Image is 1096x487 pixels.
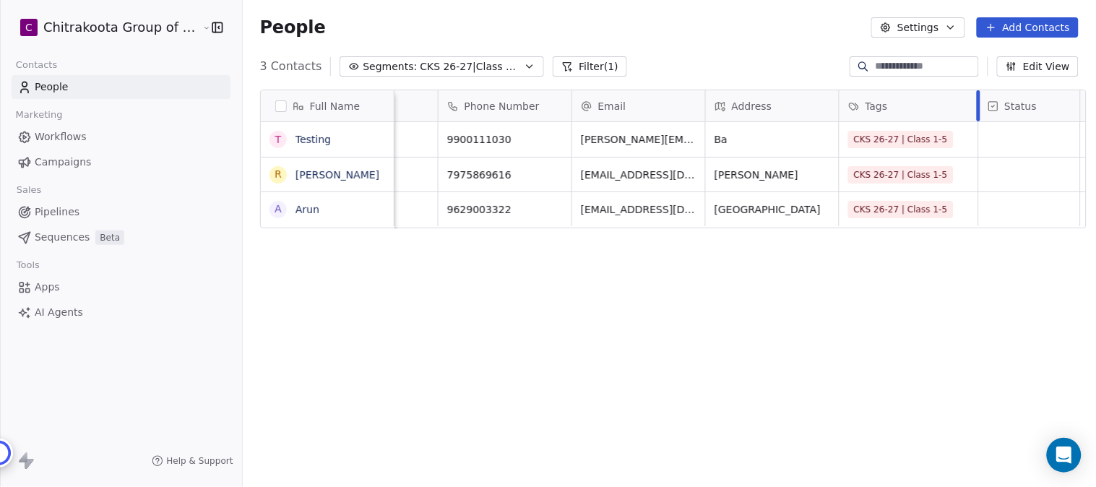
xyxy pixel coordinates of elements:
[261,122,394,485] div: grid
[295,169,379,181] a: [PERSON_NAME]
[10,179,48,201] span: Sales
[447,168,563,182] span: 7975869616
[12,200,230,224] a: Pipelines
[997,56,1079,77] button: Edit View
[35,204,79,220] span: Pipelines
[35,155,91,170] span: Campaigns
[314,202,429,217] span: [DATE]
[35,79,69,95] span: People
[35,129,87,145] span: Workflows
[260,17,326,38] span: People
[706,90,839,121] div: Address
[295,134,331,145] a: Testing
[715,202,830,217] span: [GEOGRAPHIC_DATA]
[848,131,954,148] span: CKS 26-27 | Class 1-5
[553,56,627,77] button: Filter(1)
[715,132,830,147] span: Ba
[840,90,978,121] div: Tags
[12,75,230,99] a: People
[43,18,199,37] span: Chitrakoota Group of Institutions
[12,275,230,299] a: Apps
[152,455,233,467] a: Help & Support
[12,225,230,249] a: SequencesBeta
[439,90,571,121] div: Phone Number
[581,168,696,182] span: [EMAIL_ADDRESS][DOMAIN_NAME]
[95,230,124,245] span: Beta
[581,132,696,147] span: [PERSON_NAME][EMAIL_ADDRESS][DOMAIN_NAME]
[977,17,1079,38] button: Add Contacts
[871,17,965,38] button: Settings
[261,90,394,121] div: Full Name
[166,455,233,467] span: Help & Support
[866,99,888,113] span: Tags
[25,20,33,35] span: C
[9,104,69,126] span: Marketing
[848,201,954,218] span: CKS 26-27 | Class 1-5
[314,132,429,147] span: [DATE]
[12,301,230,324] a: AI Agents
[260,58,322,75] span: 3 Contacts
[715,168,830,182] span: [PERSON_NAME]
[447,132,563,147] span: 9900111030
[310,99,361,113] span: Full Name
[465,99,540,113] span: Phone Number
[295,204,319,215] a: Arun
[732,99,772,113] span: Address
[35,280,60,295] span: Apps
[275,202,282,217] div: A
[1047,438,1082,473] div: Open Intercom Messenger
[9,54,64,76] span: Contacts
[12,150,230,174] a: Campaigns
[12,125,230,149] a: Workflows
[598,99,626,113] span: Email
[35,230,90,245] span: Sequences
[572,90,705,121] div: Email
[979,90,1080,121] div: Status
[363,59,417,74] span: Segments:
[1005,99,1037,113] span: Status
[314,168,429,182] span: [DATE]
[581,202,696,217] span: [EMAIL_ADDRESS][DOMAIN_NAME]
[420,59,521,74] span: CKS 26-27|Class 1-5
[35,305,83,320] span: AI Agents
[275,167,282,182] div: R
[447,202,563,217] span: 9629003322
[275,132,281,147] div: T
[10,254,46,276] span: Tools
[17,15,191,40] button: CChitrakoota Group of Institutions
[848,166,954,184] span: CKS 26-27 | Class 1-5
